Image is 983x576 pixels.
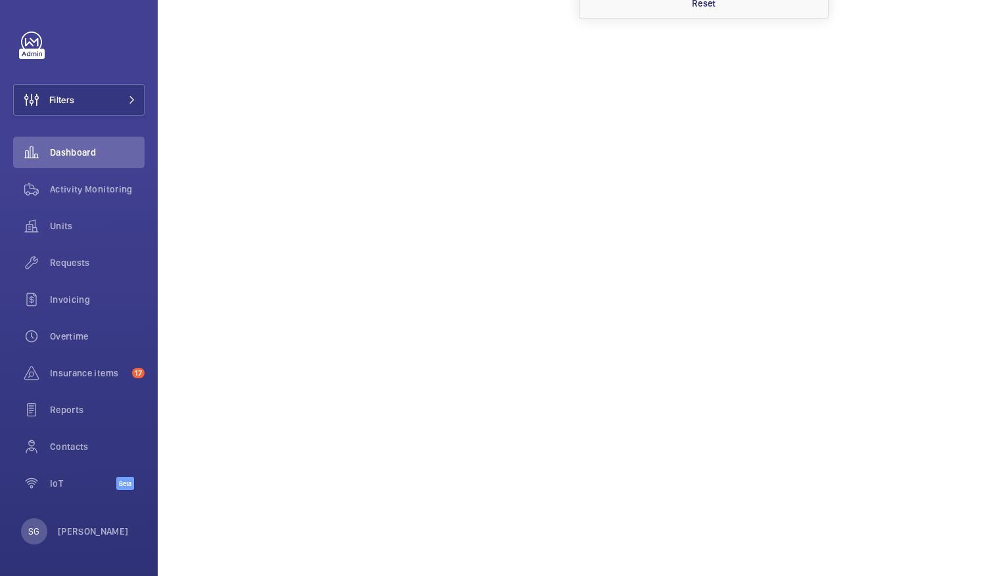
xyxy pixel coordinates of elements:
span: IoT [50,477,116,490]
button: Filters [13,84,145,116]
span: 17 [132,368,145,378]
span: Requests [50,256,145,269]
p: [PERSON_NAME] [58,525,129,538]
span: Overtime [50,330,145,343]
p: SG [28,525,39,538]
span: Contacts [50,440,145,453]
span: Dashboard [50,146,145,159]
span: Filters [49,93,74,106]
span: Units [50,219,145,233]
span: Invoicing [50,293,145,306]
span: Insurance items [50,366,127,380]
span: Activity Monitoring [50,183,145,196]
span: Reports [50,403,145,416]
span: Beta [116,477,134,490]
